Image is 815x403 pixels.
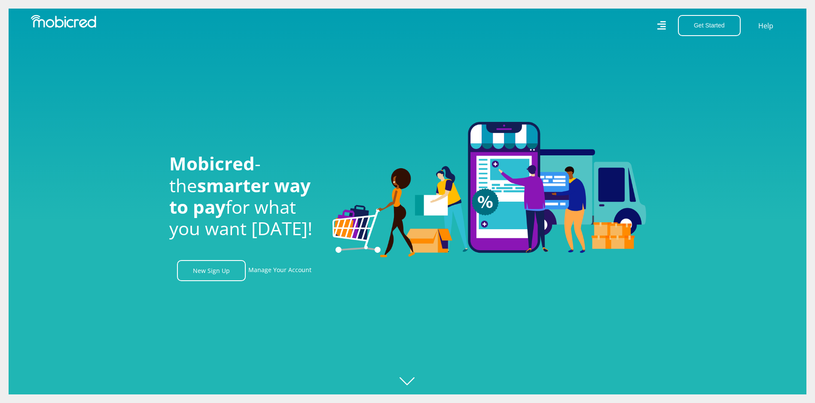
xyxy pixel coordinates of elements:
a: Help [758,20,774,31]
img: Mobicred [31,15,96,28]
a: Manage Your Account [248,260,311,281]
h1: - the for what you want [DATE]! [169,153,320,239]
span: smarter way to pay [169,173,311,219]
img: Welcome to Mobicred [333,122,646,258]
span: Mobicred [169,151,255,176]
button: Get Started [678,15,741,36]
a: New Sign Up [177,260,246,281]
